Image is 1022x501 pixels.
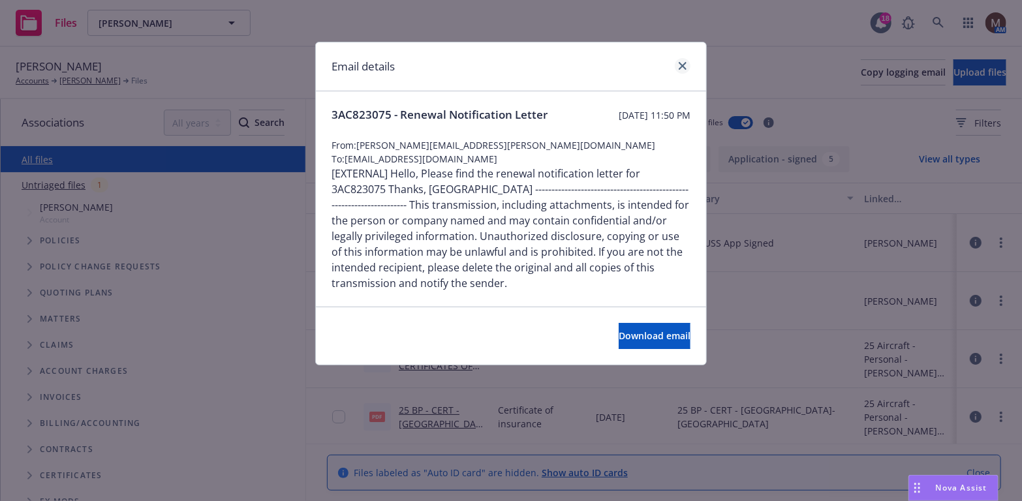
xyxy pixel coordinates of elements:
button: Nova Assist [908,475,999,501]
span: [DATE] 11:50 PM [619,108,690,122]
div: Drag to move [909,476,925,500]
a: close [675,58,690,74]
h1: Email details [332,58,395,75]
span: Nova Assist [936,482,987,493]
span: Download email [619,329,690,342]
div: [EXTERNAL] Hello, Please find the renewal notification letter for 3AC823075 Thanks, [GEOGRAPHIC_D... [332,166,690,291]
span: 3AC823075 - Renewal Notification Letter [332,107,548,123]
span: To: [EMAIL_ADDRESS][DOMAIN_NAME] [332,152,690,166]
button: Download email [619,323,690,349]
span: From: [PERSON_NAME][EMAIL_ADDRESS][PERSON_NAME][DOMAIN_NAME] [332,138,690,152]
